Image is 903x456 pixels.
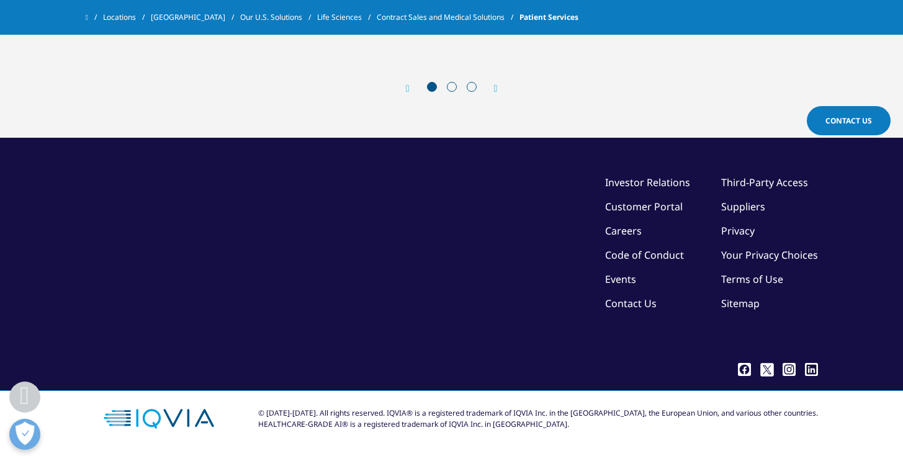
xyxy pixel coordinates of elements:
[605,224,642,238] a: Careers
[240,6,317,29] a: Our U.S. Solutions
[9,419,40,450] button: Open Preferences
[317,6,377,29] a: Life Sciences
[103,6,151,29] a: Locations
[605,297,657,310] a: Contact Us
[721,224,755,238] a: Privacy
[721,248,818,262] a: Your Privacy Choices
[721,297,760,310] a: Sitemap
[151,6,240,29] a: [GEOGRAPHIC_DATA]
[258,408,818,430] div: © [DATE]-[DATE]. All rights reserved. IQVIA® is a registered trademark of IQVIA Inc. in the [GEOG...
[721,200,765,213] a: Suppliers
[605,248,684,262] a: Code of Conduct
[605,176,690,189] a: Investor Relations
[605,272,636,286] a: Events
[721,272,783,286] a: Terms of Use
[406,83,422,94] div: Previous slide
[605,200,683,213] a: Customer Portal
[377,6,519,29] a: Contract Sales and Medical Solutions
[482,83,498,94] div: Next slide
[807,106,891,135] a: Contact Us
[519,6,578,29] span: Patient Services
[721,176,808,189] a: Third-Party Access
[825,115,872,126] span: Contact Us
